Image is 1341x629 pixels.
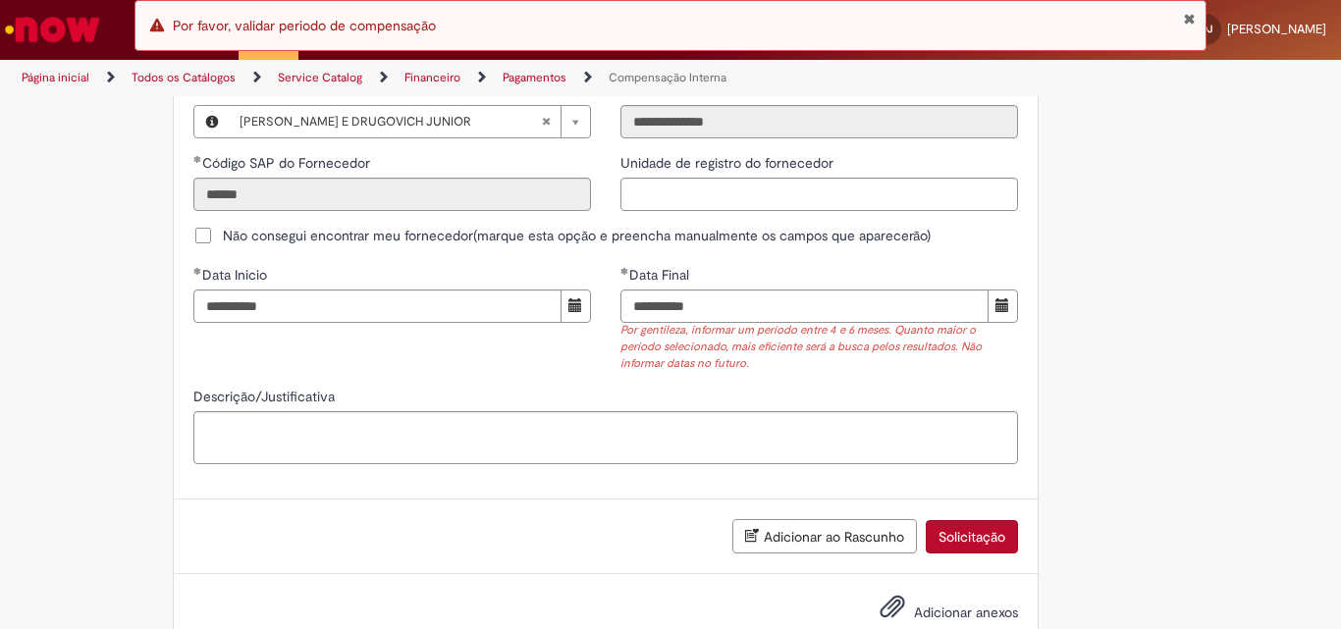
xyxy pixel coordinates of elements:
[620,178,1018,211] input: Unidade de registro do fornecedor
[926,520,1018,553] button: Solicitação
[620,289,989,323] input: Data Final 30 June 2024 Sunday
[503,70,566,85] a: Pagamentos
[202,266,271,284] span: Data Inicio
[988,289,1018,323] button: Mostrar calendário para Data Final
[620,267,629,275] span: Obrigatório Preenchido
[230,106,590,137] a: [PERSON_NAME] E DRUGOVICH JUNIORLimpar campo Fornecedor
[1227,21,1326,37] span: [PERSON_NAME]
[15,60,880,96] ul: Trilhas de página
[223,226,931,245] span: Não consegui encontrar meu fornecedor(marque esta opção e preencha manualmente os campos que apar...
[193,153,374,173] label: Somente leitura - Código SAP do Fornecedor
[193,178,591,211] input: Código SAP do Fornecedor
[620,154,837,172] span: Unidade de registro do fornecedor
[620,105,1018,138] input: CNPJ/CPF do fornecedor
[194,106,230,137] button: Fornecedor , Visualizar este registro JALOTO E DRUGOVICH JUNIOR
[193,267,202,275] span: Obrigatório Preenchido
[914,603,1018,621] span: Adicionar anexos
[531,106,561,137] abbr: Limpar campo Fornecedor
[609,70,726,85] a: Compensação Interna
[193,388,339,405] span: Descrição/Justificativa
[193,289,562,323] input: Data Inicio 01 January 2024 Monday
[193,411,1018,464] textarea: Descrição/Justificativa
[173,17,436,34] span: Por favor, validar periodo de compensação
[278,70,362,85] a: Service Catalog
[404,70,460,85] a: Financeiro
[2,10,103,49] img: ServiceNow
[561,289,591,323] button: Mostrar calendário para Data Inicio
[732,519,917,553] button: Adicionar ao Rascunho
[193,155,202,163] span: Obrigatório Preenchido
[22,70,89,85] a: Página inicial
[620,323,1018,372] div: Por gentileza, informar um período entre 4 e 6 meses. Quanto maior o período selecionado, mais ef...
[1183,11,1196,26] button: Fechar Notificação
[629,266,693,284] span: Data Final
[132,70,236,85] a: Todos os Catálogos
[202,154,374,172] span: Somente leitura - Código SAP do Fornecedor
[240,106,541,137] span: [PERSON_NAME] E DRUGOVICH JUNIOR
